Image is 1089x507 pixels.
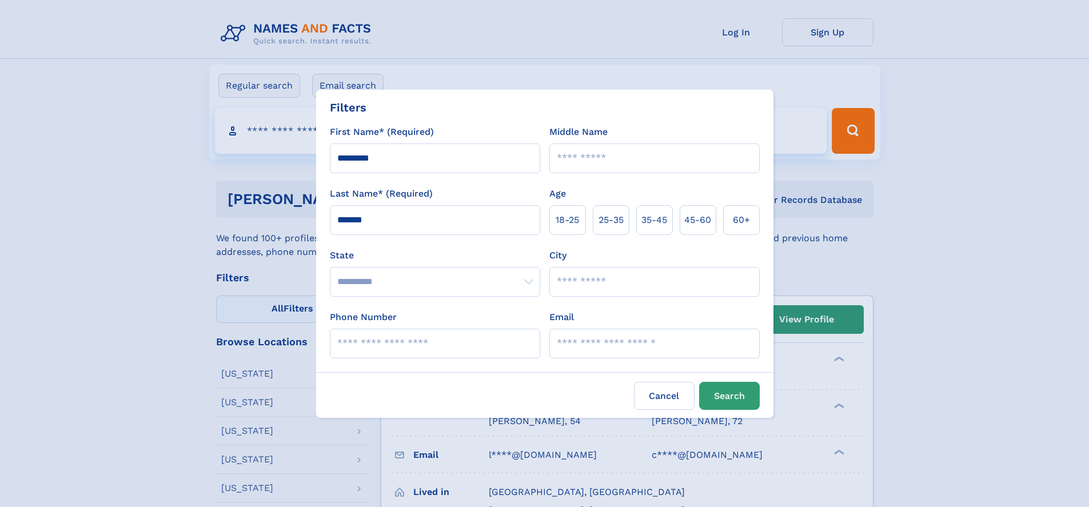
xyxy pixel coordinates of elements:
[330,249,540,262] label: State
[549,249,567,262] label: City
[549,125,608,139] label: Middle Name
[634,382,695,410] label: Cancel
[599,213,624,227] span: 25‑35
[684,213,711,227] span: 45‑60
[699,382,760,410] button: Search
[641,213,667,227] span: 35‑45
[549,310,574,324] label: Email
[330,187,433,201] label: Last Name* (Required)
[549,187,566,201] label: Age
[330,125,434,139] label: First Name* (Required)
[330,310,397,324] label: Phone Number
[330,99,366,116] div: Filters
[556,213,579,227] span: 18‑25
[733,213,750,227] span: 60+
